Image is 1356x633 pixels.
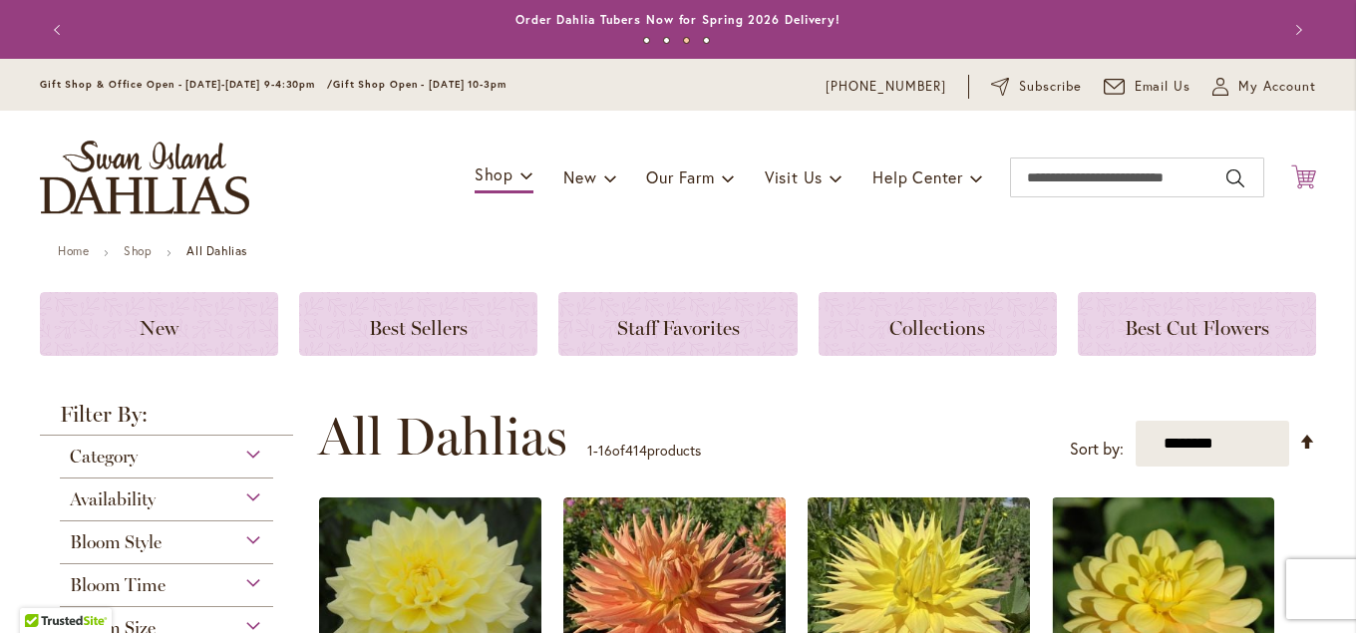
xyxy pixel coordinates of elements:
button: 2 of 4 [663,37,670,44]
span: New [140,316,178,340]
iframe: Launch Accessibility Center [15,562,71,618]
strong: Filter By: [40,404,293,436]
span: Shop [475,163,513,184]
a: Staff Favorites [558,292,797,356]
span: Email Us [1135,77,1191,97]
span: Visit Us [765,166,823,187]
span: Staff Favorites [617,316,740,340]
span: Bloom Style [70,531,162,553]
button: My Account [1212,77,1316,97]
span: New [563,166,596,187]
span: Our Farm [646,166,714,187]
a: Order Dahlia Tubers Now for Spring 2026 Delivery! [515,12,841,27]
span: 414 [625,441,647,460]
a: store logo [40,141,249,214]
span: Bloom Time [70,574,166,596]
a: New [40,292,278,356]
a: Collections [819,292,1057,356]
strong: All Dahlias [186,243,247,258]
span: All Dahlias [318,407,567,467]
span: Gift Shop & Office Open - [DATE]-[DATE] 9-4:30pm / [40,78,333,91]
button: Previous [40,10,80,50]
span: 1 [587,441,593,460]
span: 16 [598,441,612,460]
a: Home [58,243,89,258]
button: 4 of 4 [703,37,710,44]
a: [PHONE_NUMBER] [826,77,946,97]
a: Subscribe [991,77,1082,97]
span: Subscribe [1019,77,1082,97]
a: Best Sellers [299,292,537,356]
span: Best Cut Flowers [1125,316,1269,340]
span: Best Sellers [369,316,468,340]
button: 1 of 4 [643,37,650,44]
span: Collections [889,316,985,340]
button: Next [1276,10,1316,50]
span: Help Center [872,166,963,187]
a: Email Us [1104,77,1191,97]
a: Best Cut Flowers [1078,292,1316,356]
label: Sort by: [1070,431,1124,468]
span: Category [70,446,138,468]
p: - of products [587,435,701,467]
button: 3 of 4 [683,37,690,44]
span: Gift Shop Open - [DATE] 10-3pm [333,78,507,91]
span: My Account [1238,77,1316,97]
span: Availability [70,488,156,510]
a: Shop [124,243,152,258]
